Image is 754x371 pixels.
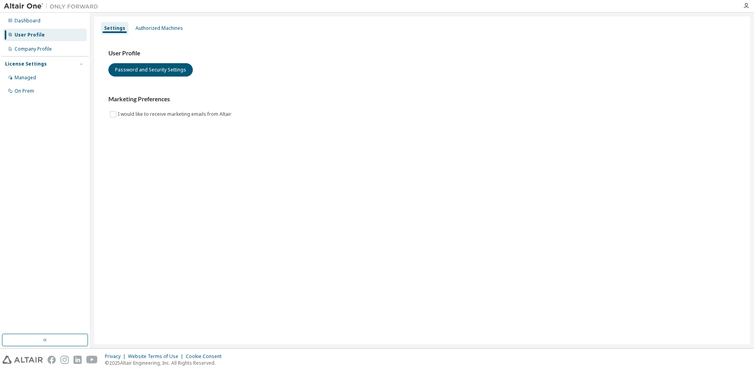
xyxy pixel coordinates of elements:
img: instagram.svg [60,356,69,364]
div: Dashboard [15,18,40,24]
label: I would like to receive marketing emails from Altair [118,110,233,119]
img: linkedin.svg [73,356,82,364]
div: Company Profile [15,46,52,52]
img: youtube.svg [86,356,98,364]
h3: Marketing Preferences [108,95,736,103]
div: Website Terms of Use [128,353,186,360]
div: On Prem [15,88,34,94]
img: altair_logo.svg [2,356,43,364]
div: Cookie Consent [186,353,226,360]
div: User Profile [15,32,45,38]
button: Password and Security Settings [108,63,193,77]
div: Settings [104,25,125,31]
img: facebook.svg [48,356,56,364]
p: © 2025 Altair Engineering, Inc. All Rights Reserved. [105,360,226,366]
div: Authorized Machines [135,25,183,31]
img: Altair One [4,2,102,10]
div: Managed [15,75,36,81]
div: License Settings [5,61,47,67]
h3: User Profile [108,49,736,57]
div: Privacy [105,353,128,360]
